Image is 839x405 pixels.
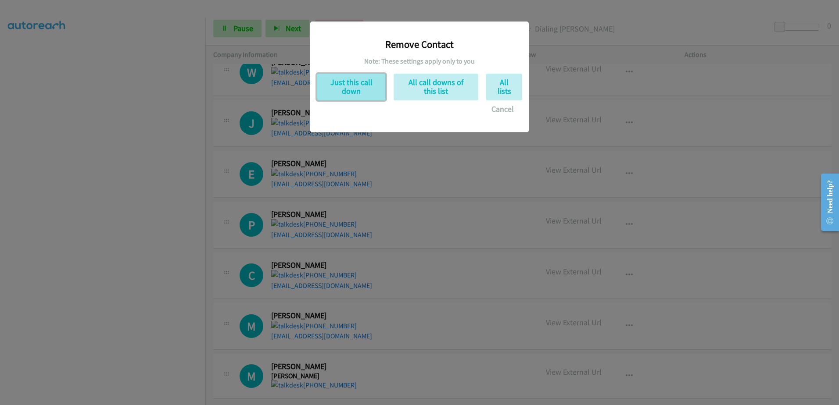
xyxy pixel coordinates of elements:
[394,74,478,100] button: All call downs of this list
[317,74,386,100] button: Just this call down
[317,38,522,50] h3: Remove Contact
[486,74,522,100] button: All lists
[317,57,522,66] h5: Note: These settings apply only to you
[814,167,839,237] iframe: Resource Center
[483,100,522,118] button: Cancel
